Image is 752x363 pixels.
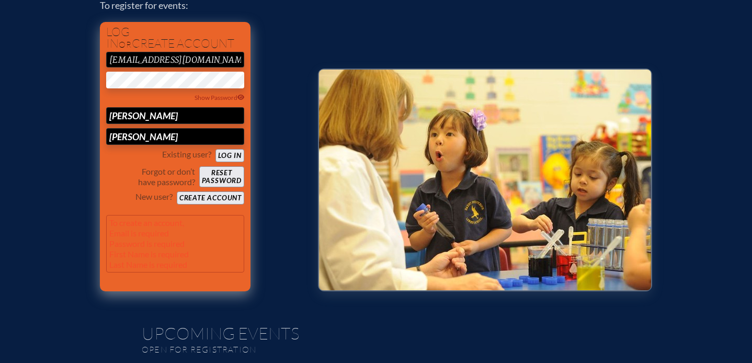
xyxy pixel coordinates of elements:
[106,52,244,67] input: Email
[195,94,245,101] span: Show Password
[215,149,244,162] button: Log in
[319,70,651,290] img: Events
[162,149,211,160] p: Existing user?
[135,191,173,202] p: New user?
[142,325,610,342] h1: Upcoming Events
[106,128,244,145] input: Last Name
[106,166,195,187] p: Forgot or don’t have password?
[119,39,132,50] span: or
[199,166,244,187] button: Resetpassword
[106,107,244,124] input: First Name
[177,191,244,205] button: Create account
[142,344,418,355] p: Open for registration
[106,215,244,273] p: To create an account, Email is required Password is required First Name is required Last Name is ...
[106,26,244,50] h1: Log in create account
